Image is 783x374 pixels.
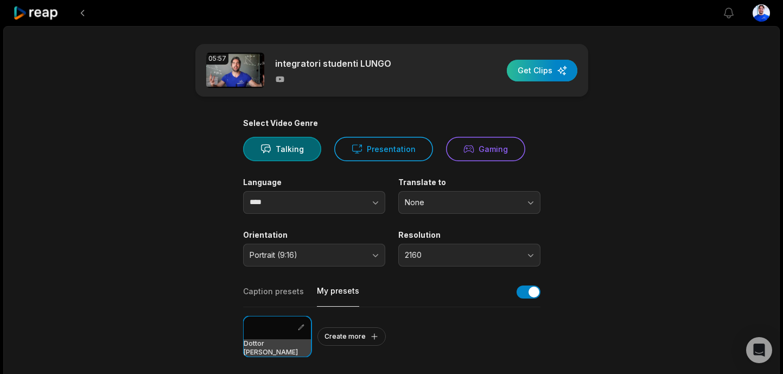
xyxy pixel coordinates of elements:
[317,327,386,346] button: Create more
[243,244,385,267] button: Portrait (9:16)
[398,191,540,214] button: None
[243,118,540,128] div: Select Video Genre
[206,53,228,65] div: 05:57
[243,137,321,161] button: Talking
[405,198,519,207] span: None
[398,244,540,267] button: 2160
[334,137,433,161] button: Presentation
[746,337,772,363] div: Open Intercom Messenger
[243,230,385,240] label: Orientation
[398,178,540,187] label: Translate to
[243,178,385,187] label: Language
[405,250,519,260] span: 2160
[507,60,577,81] button: Get Clips
[244,339,311,357] h3: Dottor [PERSON_NAME]
[250,250,364,260] span: Portrait (9:16)
[243,286,304,307] button: Caption presets
[446,137,525,161] button: Gaming
[317,286,359,307] button: My presets
[275,57,391,70] p: integratori studenti LUNGO
[398,230,540,240] label: Resolution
